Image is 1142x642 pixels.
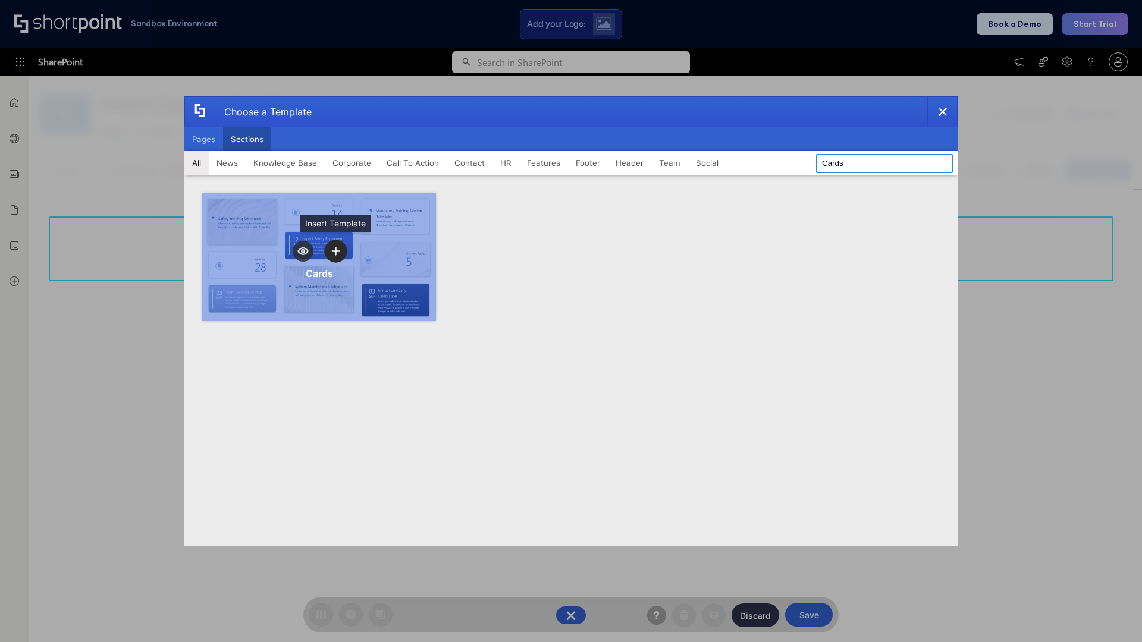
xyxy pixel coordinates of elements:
button: Footer [568,151,608,175]
div: Choose a Template [215,97,312,127]
div: template selector [184,96,958,546]
button: Corporate [325,151,379,175]
button: Call To Action [379,151,447,175]
button: News [209,151,246,175]
div: Cards [306,267,333,279]
button: Pages [184,127,223,151]
button: Team [651,151,688,175]
button: Header [608,151,651,175]
button: Knowledge Base [246,151,325,175]
button: HR [492,151,519,175]
button: Sections [223,127,271,151]
button: All [184,151,209,175]
input: Search [816,154,953,173]
button: Contact [447,151,492,175]
iframe: Chat Widget [1083,585,1142,642]
button: Social [688,151,726,175]
button: Features [519,151,568,175]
